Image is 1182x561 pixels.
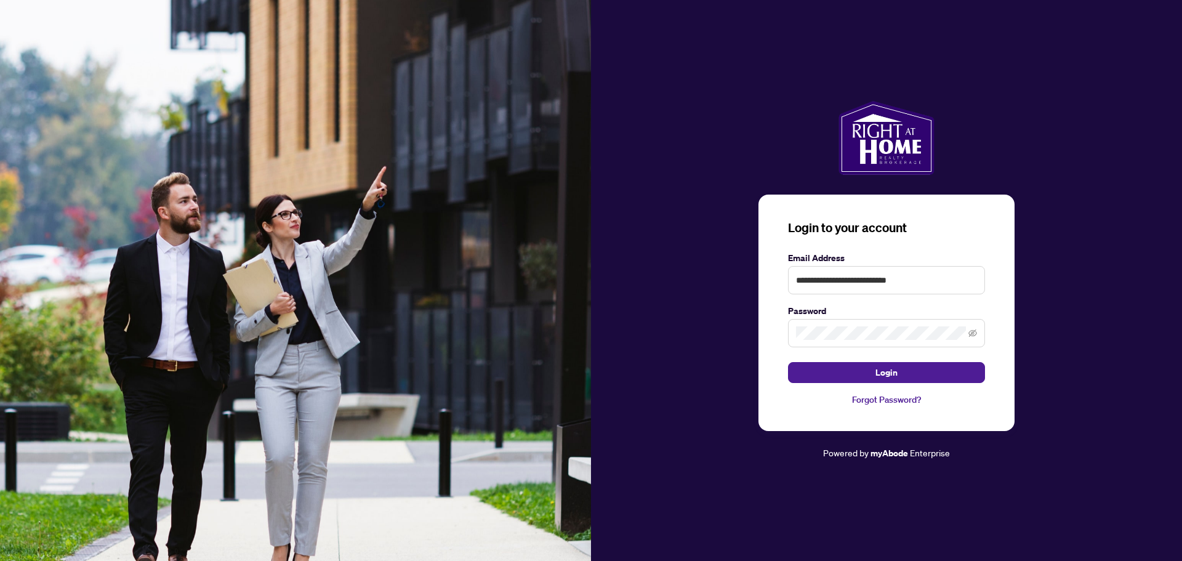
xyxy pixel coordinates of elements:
keeper-lock: Open Keeper Popup [963,273,978,288]
span: eye-invisible [968,329,977,337]
a: Forgot Password? [788,393,985,406]
span: Powered by [823,447,869,458]
label: Password [788,304,985,318]
a: myAbode [870,446,908,460]
h3: Login to your account [788,219,985,236]
span: Enterprise [910,447,950,458]
span: Login [875,363,898,382]
label: Email Address [788,251,985,265]
button: Login [788,362,985,383]
img: ma-logo [838,101,934,175]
